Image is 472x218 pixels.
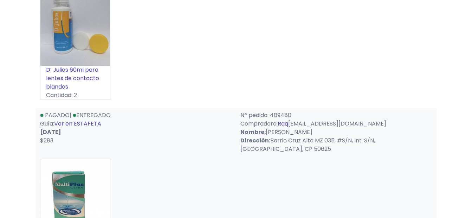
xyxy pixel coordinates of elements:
[240,111,432,120] p: Nº pedido: 409480
[40,91,110,100] p: Cantidad: 2
[36,111,236,153] div: | Guía:
[40,136,53,145] span: $283
[73,111,111,119] a: Entregado
[40,128,232,136] p: [DATE]
[240,120,432,128] p: Compradora: [EMAIL_ADDRESS][DOMAIN_NAME]
[240,136,270,145] strong: Dirección:
[46,66,99,91] a: D’ Julios 60ml para lentes de contacto blandos
[240,128,266,136] strong: Nombre:
[54,120,101,128] a: Ver en ESTAFETA
[240,136,432,153] p: Barrio Cruz Alta MZ 035, #S/N, Int. S/N, [GEOGRAPHIC_DATA], CP 50625
[45,111,70,119] span: Pagado
[278,120,288,128] a: Raq
[240,128,432,136] p: [PERSON_NAME]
